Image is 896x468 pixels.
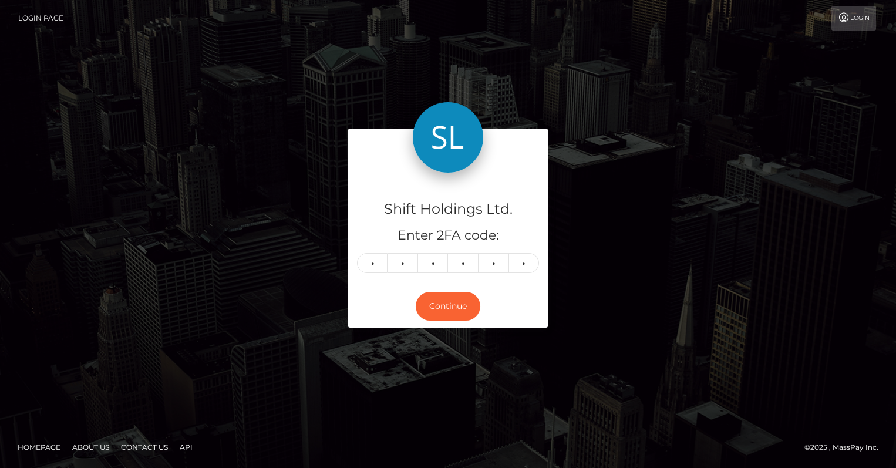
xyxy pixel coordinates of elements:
div: © 2025 , MassPay Inc. [804,441,887,454]
button: Continue [416,292,480,321]
h5: Enter 2FA code: [357,227,539,245]
a: API [175,438,197,456]
h4: Shift Holdings Ltd. [357,199,539,220]
img: Shift Holdings Ltd. [413,102,483,173]
a: Login Page [18,6,63,31]
a: Login [831,6,876,31]
a: Contact Us [116,438,173,456]
a: About Us [68,438,114,456]
a: Homepage [13,438,65,456]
